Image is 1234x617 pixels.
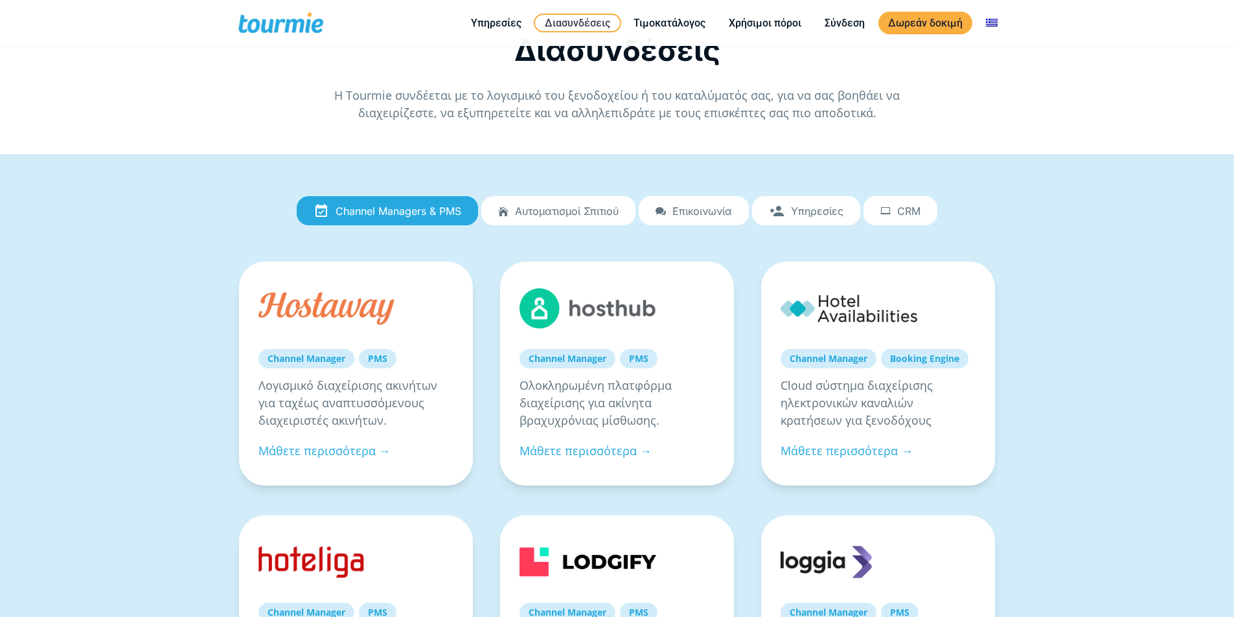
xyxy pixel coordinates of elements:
[461,15,531,31] a: Υπηρεσίες
[334,87,900,120] span: Η Tourmie συνδέεται με το λογισμικό του ξενοδοχείου ή του καταλύματός σας, για να σας βοηθάει να ...
[520,377,714,429] p: Ολοκληρωμένη πλατφόρμα διαχείρισης για ακίνητα βραχυχρόνιας μίσθωσης.
[639,196,749,226] a: Επικοινωνία
[336,205,461,217] span: Channel Managers & PMS
[719,15,811,31] a: Χρήσιμοι πόροι
[672,205,732,217] span: Επικοινωνία
[791,205,843,217] span: Υπηρεσίες
[620,349,657,368] a: PMS
[815,15,874,31] a: Σύνδεση
[359,349,396,368] a: PMS
[520,443,652,458] a: Μάθετε περισσότερα →
[520,349,615,368] a: Channel Manager
[878,12,972,34] a: Δωρεάν δοκιμή
[258,443,391,458] a: Μάθετε περισσότερα →
[624,15,715,31] a: Τιμοκατάλογος
[258,377,453,429] p: Λογισμικό διαχείρισης ακινήτων για ταχέως αναπτυσσόμενους διαχειριστές ακινήτων.
[897,205,920,217] span: CRM
[781,443,913,458] a: Μάθετε περισσότερα →
[534,14,621,32] a: Διασυνδέσεις
[863,196,937,226] a: CRM
[781,377,976,429] p: Cloud σύστημα διαχείρισης ηλεκτρονικών καναλιών κρατήσεων για ξενοδόχους
[881,349,968,368] a: Booking Engine
[481,196,635,226] a: Αυτοματισμοί Σπιτιού
[514,32,720,68] span: Διασυνδέσεις
[515,205,619,217] span: Αυτοματισμοί Σπιτιού
[781,349,876,368] a: Channel Manager
[258,349,354,368] a: Channel Manager
[297,196,478,226] a: Channel Managers & PMS
[752,196,860,226] a: Υπηρεσίες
